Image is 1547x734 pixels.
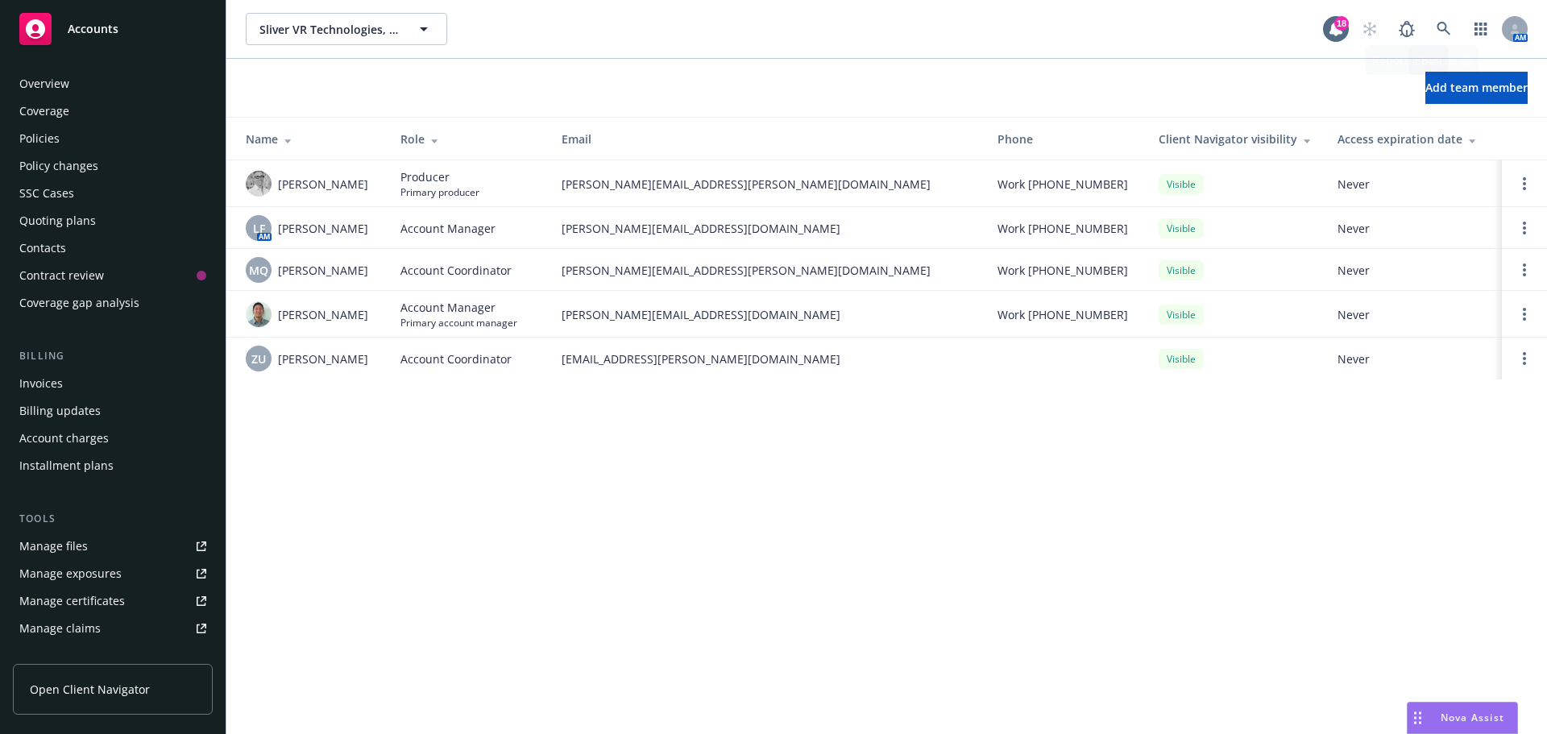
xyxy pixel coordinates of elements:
[562,306,972,323] span: [PERSON_NAME][EMAIL_ADDRESS][DOMAIN_NAME]
[400,316,517,330] span: Primary account manager
[13,180,213,206] a: SSC Cases
[1159,174,1204,194] div: Visible
[19,643,95,669] div: Manage BORs
[1407,702,1518,734] button: Nova Assist
[259,21,399,38] span: Sliver VR Technologies, Inc.
[13,511,213,527] div: Tools
[1334,16,1349,31] div: 18
[1159,305,1204,325] div: Visible
[19,153,98,179] div: Policy changes
[19,398,101,424] div: Billing updates
[13,616,213,641] a: Manage claims
[997,262,1128,279] span: Work [PHONE_NUMBER]
[19,180,74,206] div: SSC Cases
[400,299,517,316] span: Account Manager
[1515,174,1534,193] a: Open options
[1391,13,1423,45] a: Report a Bug
[1465,13,1497,45] a: Switch app
[13,398,213,424] a: Billing updates
[19,371,63,396] div: Invoices
[13,71,213,97] a: Overview
[13,290,213,316] a: Coverage gap analysis
[400,350,512,367] span: Account Coordinator
[1338,176,1489,193] span: Never
[1515,305,1534,324] a: Open options
[13,208,213,234] a: Quoting plans
[400,131,536,147] div: Role
[562,176,972,193] span: [PERSON_NAME][EMAIL_ADDRESS][PERSON_NAME][DOMAIN_NAME]
[13,235,213,261] a: Contacts
[13,126,213,151] a: Policies
[1338,262,1489,279] span: Never
[400,262,512,279] span: Account Coordinator
[278,306,368,323] span: [PERSON_NAME]
[13,263,213,288] a: Contract review
[562,262,972,279] span: [PERSON_NAME][EMAIL_ADDRESS][PERSON_NAME][DOMAIN_NAME]
[400,185,479,199] span: Primary producer
[19,290,139,316] div: Coverage gap analysis
[997,306,1128,323] span: Work [PHONE_NUMBER]
[19,71,69,97] div: Overview
[19,453,114,479] div: Installment plans
[1425,80,1528,95] span: Add team member
[562,131,972,147] div: Email
[1441,711,1504,724] span: Nova Assist
[249,262,268,279] span: MQ
[278,350,368,367] span: [PERSON_NAME]
[246,301,272,327] img: photo
[19,616,101,641] div: Manage claims
[1338,131,1489,147] div: Access expiration date
[278,262,368,279] span: [PERSON_NAME]
[251,350,266,367] span: ZU
[1159,131,1312,147] div: Client Navigator visibility
[19,425,109,451] div: Account charges
[1159,260,1204,280] div: Visible
[13,588,213,614] a: Manage certificates
[13,6,213,52] a: Accounts
[246,13,447,45] button: Sliver VR Technologies, Inc.
[19,533,88,559] div: Manage files
[246,131,375,147] div: Name
[1515,349,1534,368] a: Open options
[13,371,213,396] a: Invoices
[13,348,213,364] div: Billing
[19,588,125,614] div: Manage certificates
[1338,350,1489,367] span: Never
[246,171,272,197] img: photo
[1428,13,1460,45] a: Search
[1159,349,1204,369] div: Visible
[1338,306,1489,323] span: Never
[13,453,213,479] a: Installment plans
[68,23,118,35] span: Accounts
[30,681,150,698] span: Open Client Navigator
[1354,13,1386,45] a: Start snowing
[19,98,69,124] div: Coverage
[19,126,60,151] div: Policies
[19,263,104,288] div: Contract review
[13,425,213,451] a: Account charges
[1338,220,1489,237] span: Never
[1408,703,1428,733] div: Drag to move
[19,235,66,261] div: Contacts
[278,220,368,237] span: [PERSON_NAME]
[997,176,1128,193] span: Work [PHONE_NUMBER]
[400,220,496,237] span: Account Manager
[1425,72,1528,104] button: Add team member
[13,98,213,124] a: Coverage
[13,643,213,669] a: Manage BORs
[13,533,213,559] a: Manage files
[19,208,96,234] div: Quoting plans
[1515,218,1534,238] a: Open options
[562,220,972,237] span: [PERSON_NAME][EMAIL_ADDRESS][DOMAIN_NAME]
[400,168,479,185] span: Producer
[19,561,122,587] div: Manage exposures
[278,176,368,193] span: [PERSON_NAME]
[1515,260,1534,280] a: Open options
[1159,218,1204,238] div: Visible
[997,131,1133,147] div: Phone
[13,561,213,587] a: Manage exposures
[253,220,265,237] span: LF
[997,220,1128,237] span: Work [PHONE_NUMBER]
[562,350,972,367] span: [EMAIL_ADDRESS][PERSON_NAME][DOMAIN_NAME]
